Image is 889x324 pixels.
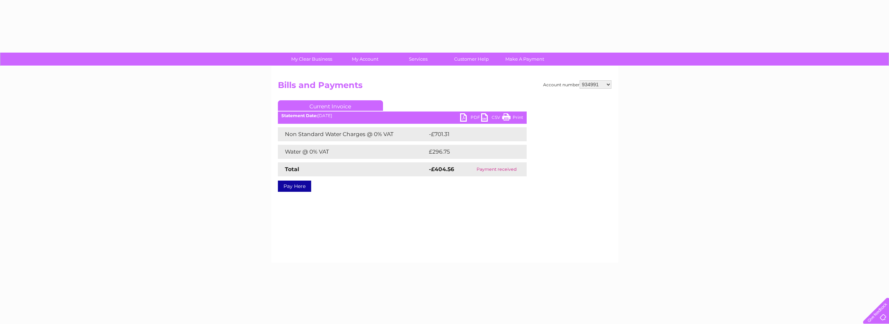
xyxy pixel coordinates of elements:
[281,113,317,118] b: Statement Date:
[427,145,514,159] td: £296.75
[278,181,311,192] a: Pay Here
[278,100,383,111] a: Current Invoice
[278,80,611,94] h2: Bills and Payments
[278,145,427,159] td: Water @ 0% VAT
[278,127,427,141] td: Non Standard Water Charges @ 0% VAT
[460,113,481,123] a: PDF
[389,53,447,66] a: Services
[283,53,341,66] a: My Clear Business
[481,113,502,123] a: CSV
[336,53,394,66] a: My Account
[429,166,454,173] strong: -£404.56
[427,127,514,141] td: -£701.31
[467,162,527,176] td: Payment received
[443,53,500,66] a: Customer Help
[496,53,554,66] a: Make A Payment
[285,166,299,173] strong: Total
[543,80,611,89] div: Account number
[278,113,527,118] div: [DATE]
[502,113,523,123] a: Print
